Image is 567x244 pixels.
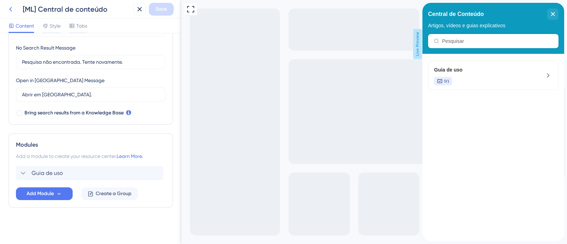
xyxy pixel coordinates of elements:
span: Save [156,5,167,13]
span: Central de conteúdo [6,2,54,10]
span: 0/1 [22,75,27,81]
span: Style [50,22,61,30]
button: Add Module [16,187,73,200]
span: Central de Conteúdo [6,6,61,17]
span: Create a Group [96,189,131,198]
span: Live Preview [232,29,241,59]
div: close resource center [125,6,136,17]
input: Pesquisa não encontrada. Tente novamente. [22,58,159,66]
span: Artigos, vídeos e guias explicativos [6,20,83,25]
div: Guia de uso [16,166,165,180]
span: Content [16,22,34,30]
div: Guia de uso [12,63,106,83]
div: No Search Result Message [16,44,75,52]
div: 3 [59,4,61,9]
div: Open in [GEOGRAPHIC_DATA] Message [16,76,105,85]
div: [ML] Central de conteúdo [23,4,130,14]
span: Guia de uso [32,169,63,177]
button: Save [149,3,174,16]
span: Tabs [76,22,87,30]
span: Add Module [27,189,54,198]
button: Create a Group [81,187,138,200]
span: Add a module to create your resource center. [16,153,117,159]
span: Bring search results from a Knowledge Base [24,109,124,117]
a: Learn More. [117,153,143,159]
div: Modules [16,141,165,149]
span: Guia de uso [12,63,106,71]
input: Abrir em nova aba. [22,91,159,98]
input: Pesquisar [19,35,130,41]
